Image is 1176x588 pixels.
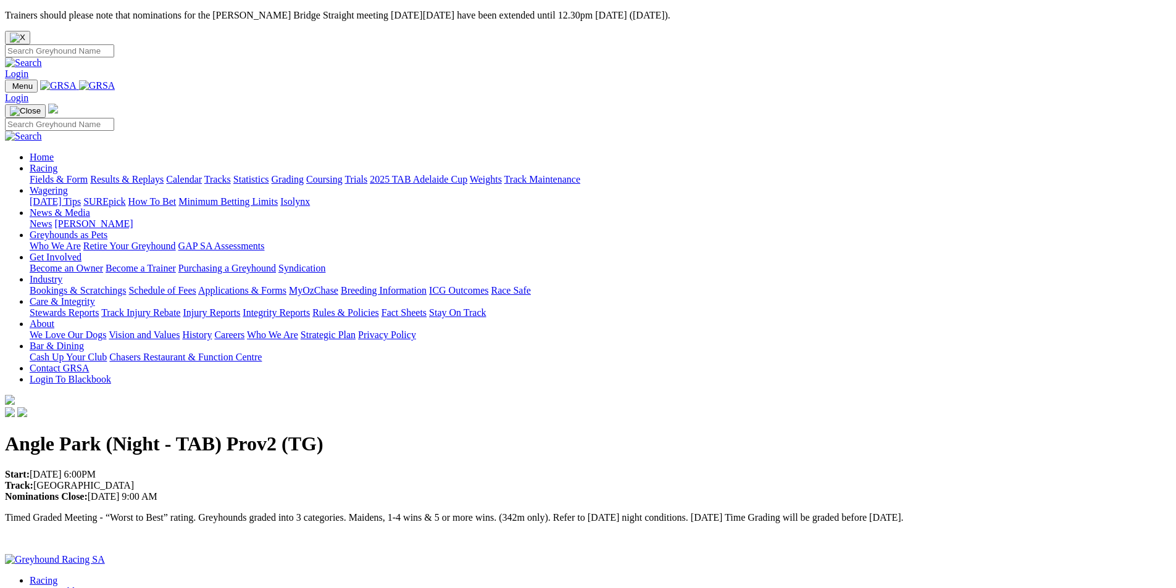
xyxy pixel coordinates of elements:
img: Search [5,57,42,68]
button: Close [5,31,30,44]
img: twitter.svg [17,407,27,417]
a: GAP SA Assessments [178,241,265,251]
span: Timed Graded Meeting - “Worst to Best” rating. Greyhounds graded into 3 categories. Maidens, 1-4 ... [5,512,904,523]
a: We Love Our Dogs [30,329,106,340]
a: Race Safe [491,285,530,296]
img: Greyhound Racing SA [5,554,105,565]
a: Contact GRSA [30,363,89,373]
a: Isolynx [280,196,310,207]
a: News [30,218,52,229]
a: Who We Are [247,329,298,340]
input: Search [5,44,114,57]
div: Industry [30,285,1171,296]
a: Injury Reports [183,307,240,318]
input: Search [5,118,114,131]
a: Cash Up Your Club [30,352,107,362]
a: Track Maintenance [504,174,580,184]
a: Syndication [278,263,325,273]
img: X [10,33,25,43]
div: Bar & Dining [30,352,1171,363]
p: [DATE] 6:00PM [GEOGRAPHIC_DATA] [DATE] 9:00 AM [5,469,1171,502]
a: Trials [344,174,367,184]
a: How To Bet [128,196,177,207]
a: SUREpick [83,196,125,207]
a: About [30,318,54,329]
a: Vision and Values [109,329,180,340]
img: GRSA [40,80,77,91]
a: Greyhounds as Pets [30,230,107,240]
a: Bar & Dining [30,341,84,351]
a: Fact Sheets [382,307,427,318]
div: About [30,329,1171,341]
img: logo-grsa-white.png [5,395,15,405]
a: Schedule of Fees [128,285,196,296]
img: logo-grsa-white.png [48,104,58,114]
a: Login [5,68,28,79]
img: GRSA [79,80,115,91]
a: Who We Are [30,241,81,251]
a: Get Involved [30,252,81,262]
a: ICG Outcomes [429,285,488,296]
strong: Track: [5,480,33,491]
strong: Start: [5,469,30,479]
strong: Nominations Close: [5,491,88,502]
a: Become a Trainer [106,263,176,273]
a: Care & Integrity [30,296,95,307]
a: Wagering [30,185,68,196]
div: Wagering [30,196,1171,207]
a: Applications & Forms [198,285,286,296]
button: Toggle navigation [5,80,38,93]
a: Login To Blackbook [30,374,111,384]
a: Chasers Restaurant & Function Centre [109,352,262,362]
div: Greyhounds as Pets [30,241,1171,252]
a: Weights [470,174,502,184]
a: Tracks [204,174,231,184]
a: MyOzChase [289,285,338,296]
a: Breeding Information [341,285,427,296]
div: Racing [30,174,1171,185]
button: Toggle navigation [5,104,46,118]
a: Minimum Betting Limits [178,196,278,207]
a: Login [5,93,28,103]
img: facebook.svg [5,407,15,417]
a: Become an Owner [30,263,103,273]
a: Home [30,152,54,162]
a: Coursing [306,174,343,184]
a: Retire Your Greyhound [83,241,176,251]
a: Results & Replays [90,174,164,184]
a: 2025 TAB Adelaide Cup [370,174,467,184]
span: Menu [12,81,33,91]
a: Integrity Reports [243,307,310,318]
a: Industry [30,274,62,284]
a: Careers [214,329,244,340]
a: News & Media [30,207,90,218]
a: Strategic Plan [301,329,356,340]
a: History [182,329,212,340]
a: Racing [30,163,57,173]
div: Care & Integrity [30,307,1171,318]
h1: Angle Park (Night - TAB) Prov2 (TG) [5,433,1171,455]
a: Stay On Track [429,307,486,318]
a: Track Injury Rebate [101,307,180,318]
div: Get Involved [30,263,1171,274]
img: Search [5,131,42,142]
a: Stewards Reports [30,307,99,318]
a: Purchasing a Greyhound [178,263,276,273]
a: Statistics [233,174,269,184]
p: Trainers should please note that nominations for the [PERSON_NAME] Bridge Straight meeting [DATE]... [5,10,1171,21]
a: Fields & Form [30,174,88,184]
a: [DATE] Tips [30,196,81,207]
div: News & Media [30,218,1171,230]
a: Bookings & Scratchings [30,285,126,296]
a: [PERSON_NAME] [54,218,133,229]
a: Rules & Policies [312,307,379,318]
a: Grading [272,174,304,184]
img: Close [10,106,41,116]
a: Privacy Policy [358,329,416,340]
a: Racing [30,575,57,586]
a: Calendar [166,174,202,184]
